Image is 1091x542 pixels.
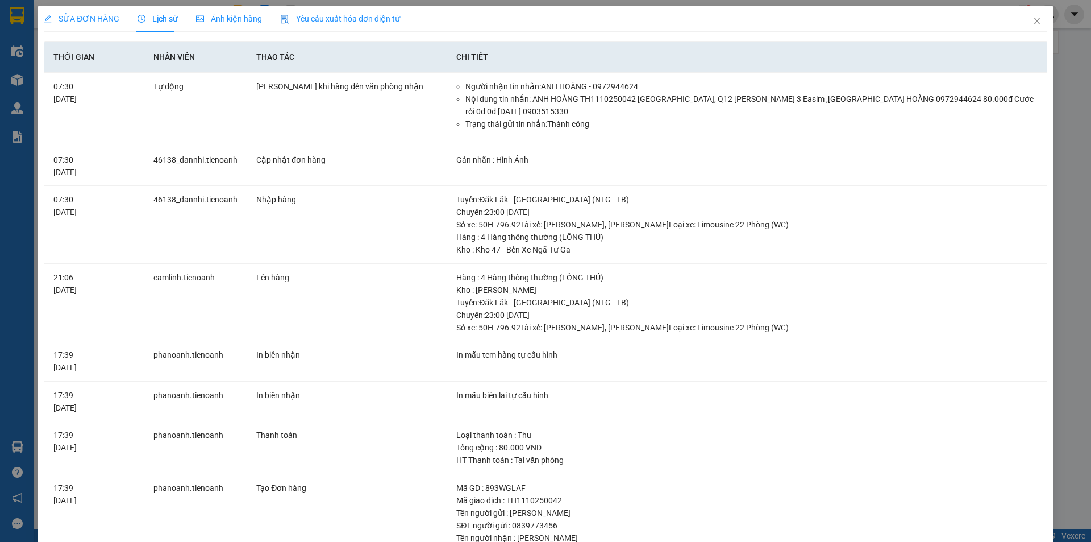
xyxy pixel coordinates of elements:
[247,42,447,73] th: Thao tác
[256,193,438,206] div: Nhập hàng
[456,441,1037,454] div: Tổng cộng : 80.000 VND
[256,429,438,441] div: Thanh toán
[456,519,1037,532] div: SĐT người gửi : 0839773456
[1032,16,1042,26] span: close
[44,42,144,73] th: Thời gian
[456,482,1037,494] div: Mã GD : 893WGLAF
[280,14,400,23] span: Yêu cầu xuất hóa đơn điện tử
[447,42,1047,73] th: Chi tiết
[456,494,1037,507] div: Mã giao dịch : TH1110250042
[144,186,247,264] td: 46138_dannhi.tienoanh
[456,507,1037,519] div: Tên người gửi : [PERSON_NAME]
[256,271,438,284] div: Lên hàng
[138,15,145,23] span: clock-circle
[196,14,262,23] span: Ảnh kiện hàng
[144,42,247,73] th: Nhân viên
[144,73,247,146] td: Tự động
[144,341,247,382] td: phanoanh.tienoanh
[456,349,1037,361] div: In mẫu tem hàng tự cấu hình
[138,14,178,23] span: Lịch sử
[53,193,135,218] div: 07:30 [DATE]
[256,349,438,361] div: In biên nhận
[456,193,1037,231] div: Tuyến : Đăk Lăk - [GEOGRAPHIC_DATA] (NTG - TB) Chuyến: 23:00 [DATE] Số xe: 50H-796.92 Tài xế: [PE...
[53,80,135,105] div: 07:30 [DATE]
[53,482,135,507] div: 17:39 [DATE]
[53,271,135,296] div: 21:06 [DATE]
[456,271,1037,284] div: Hàng : 4 Hàng thông thường (LỒNG THÚ)
[144,421,247,474] td: phanoanh.tienoanh
[456,454,1037,466] div: HT Thanh toán : Tại văn phòng
[53,389,135,414] div: 17:39 [DATE]
[465,118,1037,130] li: Trạng thái gửi tin nhắn: Thành công
[44,14,119,23] span: SỬA ĐƠN HÀNG
[456,389,1037,402] div: In mẫu biên lai tự cấu hình
[456,154,1037,166] div: Gán nhãn : Hình Ảnh
[53,154,135,179] div: 07:30 [DATE]
[456,429,1037,441] div: Loại thanh toán : Thu
[280,15,289,24] img: icon
[144,146,247,187] td: 46138_dannhi.tienoanh
[1021,6,1053,38] button: Close
[44,15,52,23] span: edit
[456,231,1037,243] div: Hàng : 4 Hàng thông thường (LỒNG THÚ)
[465,80,1037,93] li: Người nhận tin nhắn: ANH HOÀNG - 0972944624
[53,349,135,374] div: 17:39 [DATE]
[465,93,1037,118] li: Nội dung tin nhắn: ANH HOÀNG TH1110250042 [GEOGRAPHIC_DATA], Q12 [PERSON_NAME] 3 Easim ,[GEOGRAPH...
[256,389,438,402] div: In biên nhận
[144,264,247,342] td: camlinh.tienoanh
[256,154,438,166] div: Cập nhật đơn hàng
[456,296,1037,334] div: Tuyến : Đăk Lăk - [GEOGRAPHIC_DATA] (NTG - TB) Chuyến: 23:00 [DATE] Số xe: 50H-796.92 Tài xế: [PE...
[456,243,1037,256] div: Kho : Kho 47 - Bến Xe Ngã Tư Ga
[144,382,247,422] td: phanoanh.tienoanh
[256,482,438,494] div: Tạo Đơn hàng
[53,429,135,454] div: 17:39 [DATE]
[196,15,204,23] span: picture
[456,284,1037,296] div: Kho : [PERSON_NAME]
[256,80,438,93] div: [PERSON_NAME] khi hàng đến văn phòng nhận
